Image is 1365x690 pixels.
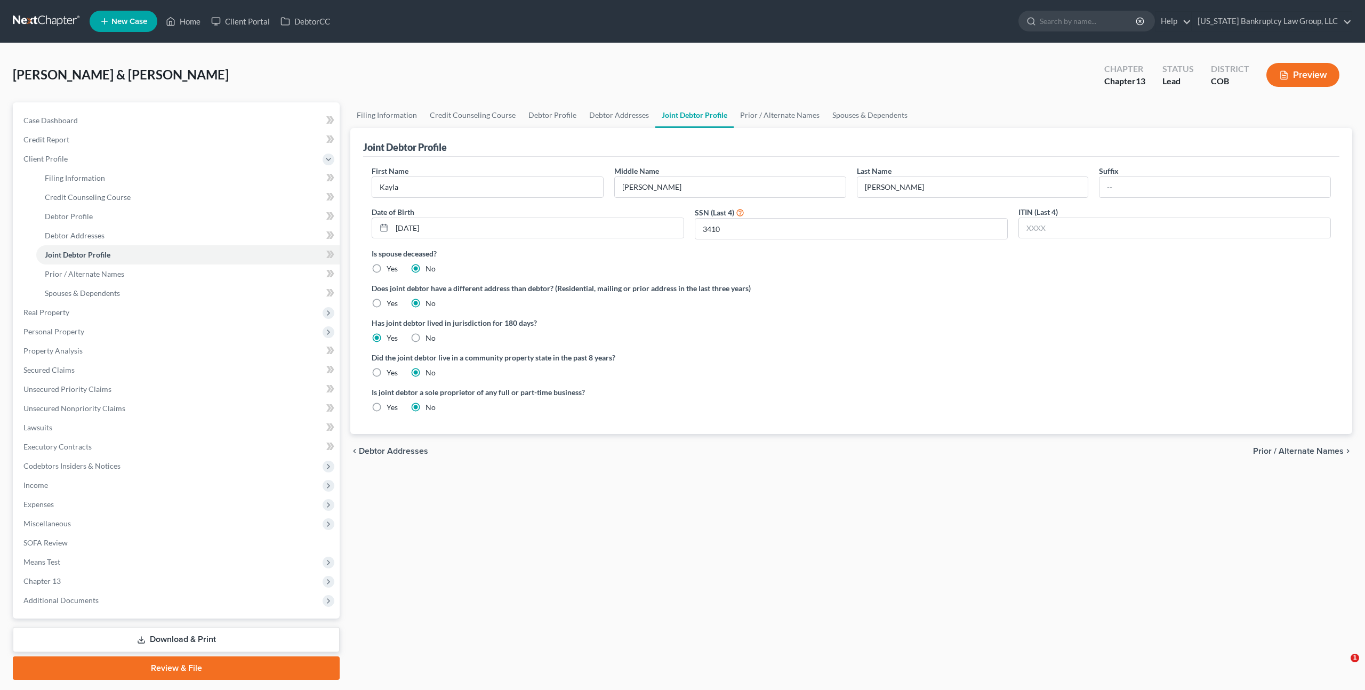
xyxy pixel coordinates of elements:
label: Does joint debtor have a different address than debtor? (Residential, mailing or prior address in... [372,283,1331,294]
span: Credit Counseling Course [45,192,131,202]
label: No [425,367,436,378]
iframe: Intercom live chat [1329,654,1354,679]
a: Download & Print [13,627,340,652]
label: SSN (Last 4) [695,207,734,218]
span: Debtor Profile [45,212,93,221]
label: Is spouse deceased? [372,248,1331,259]
input: XXXX [695,219,1007,239]
span: Joint Debtor Profile [45,250,110,259]
div: COB [1211,75,1249,87]
a: Debtor Profile [36,207,340,226]
span: Spouses & Dependents [45,288,120,298]
div: District [1211,63,1249,75]
a: Client Portal [206,12,275,31]
i: chevron_right [1344,447,1352,455]
span: Personal Property [23,327,84,336]
span: [PERSON_NAME] & [PERSON_NAME] [13,67,229,82]
label: Yes [387,298,398,309]
span: Debtor Addresses [45,231,105,240]
span: 1 [1351,654,1359,662]
span: Case Dashboard [23,116,78,125]
a: DebtorCC [275,12,335,31]
span: Client Profile [23,154,68,163]
label: Yes [387,333,398,343]
a: Unsecured Nonpriority Claims [15,399,340,418]
span: Additional Documents [23,596,99,605]
span: Filing Information [45,173,105,182]
label: Last Name [857,165,892,176]
a: Home [160,12,206,31]
a: Secured Claims [15,360,340,380]
a: Debtor Addresses [583,102,655,128]
input: MM/DD/YYYY [392,218,684,238]
label: No [425,298,436,309]
span: Expenses [23,500,54,509]
input: -- [372,177,603,197]
a: Joint Debtor Profile [36,245,340,264]
i: chevron_left [350,447,359,455]
div: Lead [1162,75,1194,87]
a: Prior / Alternate Names [734,102,826,128]
a: Spouses & Dependents [36,284,340,303]
span: 13 [1136,76,1145,86]
input: M.I [615,177,846,197]
button: Prior / Alternate Names chevron_right [1253,447,1352,455]
span: Chapter 13 [23,576,61,585]
a: Prior / Alternate Names [36,264,340,284]
span: Prior / Alternate Names [1253,447,1344,455]
span: New Case [111,18,147,26]
label: Date of Birth [372,206,414,218]
span: Unsecured Priority Claims [23,384,111,394]
a: Joint Debtor Profile [655,102,734,128]
button: Preview [1266,63,1339,87]
a: Lawsuits [15,418,340,437]
a: Credit Counseling Course [36,188,340,207]
a: Filing Information [36,169,340,188]
a: Debtor Profile [522,102,583,128]
a: Review & File [13,656,340,680]
input: XXXX [1019,218,1330,238]
label: Has joint debtor lived in jurisdiction for 180 days? [372,317,1331,328]
span: Means Test [23,557,60,566]
label: Suffix [1099,165,1119,176]
span: Property Analysis [23,346,83,355]
input: -- [857,177,1088,197]
a: Credit Report [15,130,340,149]
span: Secured Claims [23,365,75,374]
label: Yes [387,402,398,413]
label: Yes [387,263,398,274]
span: Codebtors Insiders & Notices [23,461,121,470]
a: Property Analysis [15,341,340,360]
div: Status [1162,63,1194,75]
span: Lawsuits [23,423,52,432]
a: [US_STATE] Bankruptcy Law Group, LLC [1192,12,1352,31]
span: Miscellaneous [23,519,71,528]
label: First Name [372,165,408,176]
a: Spouses & Dependents [826,102,914,128]
a: Filing Information [350,102,423,128]
a: Unsecured Priority Claims [15,380,340,399]
span: Income [23,480,48,490]
span: Credit Report [23,135,69,144]
label: Did the joint debtor live in a community property state in the past 8 years? [372,352,1331,363]
div: Chapter [1104,63,1145,75]
a: Case Dashboard [15,111,340,130]
label: Is joint debtor a sole proprietor of any full or part-time business? [372,387,846,398]
a: Executory Contracts [15,437,340,456]
label: No [425,263,436,274]
div: Joint Debtor Profile [363,141,447,154]
div: Chapter [1104,75,1145,87]
span: Debtor Addresses [359,447,428,455]
label: Yes [387,367,398,378]
button: chevron_left Debtor Addresses [350,447,428,455]
input: Search by name... [1040,11,1137,31]
label: No [425,402,436,413]
a: SOFA Review [15,533,340,552]
label: Middle Name [614,165,659,176]
a: Debtor Addresses [36,226,340,245]
span: SOFA Review [23,538,68,547]
label: No [425,333,436,343]
a: Help [1155,12,1191,31]
span: Unsecured Nonpriority Claims [23,404,125,413]
label: ITIN (Last 4) [1018,206,1058,218]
